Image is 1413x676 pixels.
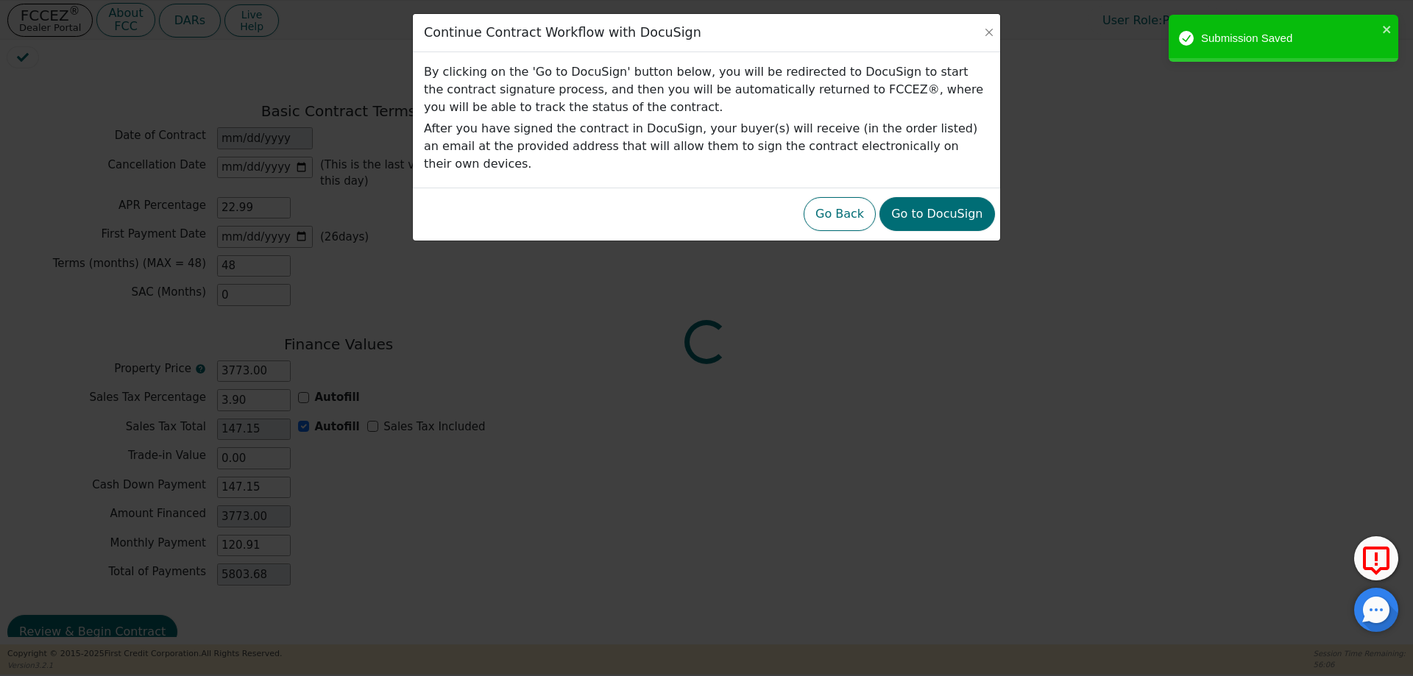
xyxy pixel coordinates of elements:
[424,63,989,116] p: By clicking on the 'Go to DocuSign' button below, you will be redirected to DocuSign to start the...
[879,197,994,231] button: Go to DocuSign
[982,25,996,40] button: Close
[804,197,876,231] button: Go Back
[1382,21,1392,38] button: close
[424,25,701,40] h3: Continue Contract Workflow with DocuSign
[1201,30,1378,47] div: Submission Saved
[1354,536,1398,580] button: Report Error to FCC
[424,120,989,173] p: After you have signed the contract in DocuSign, your buyer(s) will receive (in the order listed) ...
